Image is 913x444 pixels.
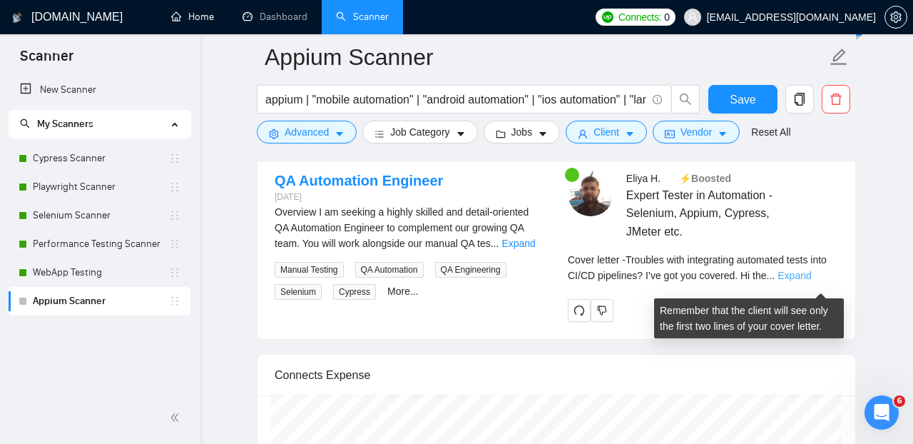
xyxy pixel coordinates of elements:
li: WebApp Testing [9,258,190,287]
span: Selenium [275,284,322,300]
li: Appium Scanner [9,287,190,316]
div: Remember that the client will see only the first two lines of your cover letter. [568,252,838,283]
span: Client [593,124,619,140]
span: Manual Testing [275,262,344,278]
span: Eliya H . [626,173,660,184]
button: userClientcaret-down [566,121,647,143]
span: 0 [664,9,670,25]
a: QA Automation Engineer [275,173,443,188]
span: holder [169,210,180,221]
a: WebApp Testing [33,258,169,287]
span: info-circle [653,95,662,104]
button: search [671,85,700,113]
div: [DATE] [275,191,443,204]
a: Reset All [751,124,790,140]
a: Performance Testing Scanner [33,230,169,258]
span: Expert Tester in Automation - Selenium, Appium, Cypress, JMeter etc. [626,186,796,240]
li: New Scanner [9,76,190,104]
a: Selenium Scanner [33,201,169,230]
a: Expand [501,238,535,249]
button: dislike [591,299,613,322]
a: More... [387,286,419,297]
span: holder [169,238,180,250]
span: search [20,118,30,128]
a: New Scanner [20,76,179,104]
span: ... [767,270,775,281]
span: double-left [170,410,184,425]
input: Search Freelance Jobs... [265,91,646,109]
span: caret-down [456,128,466,139]
a: dashboardDashboard [243,11,307,23]
li: Performance Testing Scanner [9,230,190,258]
span: folder [496,128,506,139]
span: holder [169,267,180,278]
span: caret-down [625,128,635,139]
div: Connects Expense [275,355,838,395]
span: search [672,93,699,106]
img: c12icOjwBFDFxNP3_CuSv1ziQluiyXhjkAIJ-Lz8i5_gyiZdc5LyWKNh3HC4ipTpqk [568,171,613,216]
span: idcard [665,128,675,139]
span: caret-down [718,128,728,139]
span: Overview I am seeking a highly skilled and detail-oriented QA Automation Engineer to complement o... [275,206,529,249]
span: QA Engineering [435,262,506,278]
button: redo [568,299,591,322]
span: setting [885,11,907,23]
li: Selenium Scanner [9,201,190,230]
a: Cypress Scanner [33,144,169,173]
button: folderJobscaret-down [484,121,561,143]
span: edit [830,48,848,66]
span: redo [568,305,590,316]
div: Remember that the client will see only the first two lines of your cover letter. [654,298,844,338]
span: Connects: [618,9,661,25]
img: logo [12,6,22,29]
a: Appium Scanner [33,287,169,316]
iframe: Intercom live chat [864,395,899,430]
span: Cypress [333,284,376,300]
button: setting [884,6,907,29]
a: setting [884,11,907,23]
li: Playwright Scanner [9,173,190,201]
span: QA Automation [355,262,424,278]
img: upwork-logo.png [602,11,613,23]
span: setting [269,128,279,139]
span: user [688,12,698,22]
span: copy [786,93,813,106]
span: caret-down [538,128,548,139]
span: Job Category [390,124,449,140]
span: Advanced [285,124,329,140]
div: Overview I am seeking a highly skilled and detail-oriented QA Automation Engineer to complement o... [275,204,545,251]
input: Scanner name... [265,39,827,75]
span: holder [169,153,180,164]
span: Vendor [680,124,712,140]
span: My Scanners [37,118,93,130]
span: delete [822,93,850,106]
span: ... [491,238,499,249]
li: Cypress Scanner [9,144,190,173]
span: Jobs [511,124,533,140]
span: Save [730,91,755,109]
button: delete [822,85,850,113]
span: 6 [894,395,905,407]
span: caret-down [335,128,345,139]
span: holder [169,181,180,193]
span: holder [169,296,180,307]
span: ⚡️Boosted [679,173,731,184]
button: copy [785,85,814,113]
a: searchScanner [336,11,389,23]
a: Playwright Scanner [33,173,169,201]
span: My Scanners [20,118,93,130]
span: Scanner [9,46,85,76]
span: dislike [597,305,607,316]
a: Expand [777,270,811,281]
a: homeHome [171,11,214,23]
span: user [578,128,588,139]
button: idcardVendorcaret-down [653,121,740,143]
span: Cover letter - Troubles with integrating automated tests into CI/CD pipelines? I’ve got you cover... [568,254,827,281]
span: bars [374,128,384,139]
button: barsJob Categorycaret-down [362,121,477,143]
button: Save [708,85,777,113]
button: settingAdvancedcaret-down [257,121,357,143]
